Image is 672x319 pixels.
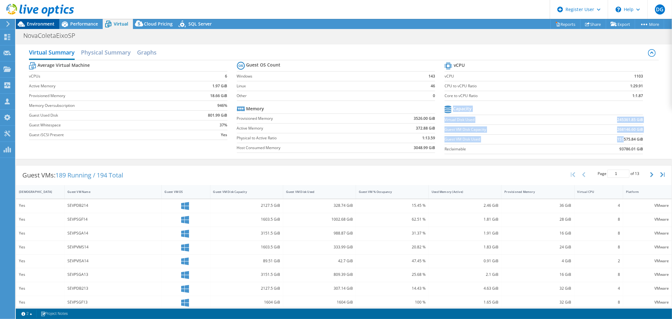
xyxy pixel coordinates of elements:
div: 1603.5 GiB [213,216,280,223]
span: DG [655,4,665,14]
b: 3048.99 GiB [414,145,435,151]
div: 1604 GiB [213,299,280,306]
span: Virtual [114,21,128,27]
b: 37% [220,122,227,128]
div: 2127.5 GiB [213,202,280,209]
div: [DEMOGRAPHIC_DATA] [19,190,54,194]
div: 20.82 % [359,244,426,251]
b: 1:29.91 [630,83,643,89]
label: Guest iSCSI Present [29,132,180,138]
div: 328.74 GiB [286,202,353,209]
div: 8 [577,244,620,251]
div: 16 GiB [504,230,571,237]
div: 42.7 GiB [286,258,353,264]
h2: Physical Summary [81,46,131,59]
b: 151575.84 GiB [617,136,643,142]
div: 4.63 GiB [432,285,498,292]
label: Guest VM Disk Used [445,136,570,142]
div: 4 GiB [504,258,571,264]
div: 4 [577,202,620,209]
div: Provisioned Memory [504,190,564,194]
div: 16 GiB [504,271,571,278]
label: Guest Used Disk [29,112,180,119]
div: Yes [19,244,61,251]
label: Active Memory [29,83,180,89]
div: SEVPSGF13 [67,299,158,306]
span: Cloud Pricing [144,21,173,27]
label: Active Memory [237,125,373,131]
div: Yes [19,202,61,209]
b: Average Virtual Machine [37,62,90,68]
div: 25.68 % [359,271,426,278]
span: 13 [635,171,639,176]
b: 3526.00 GiB [414,115,435,122]
label: CPU to vCPU Ratio [445,83,591,89]
b: 1.97 GiB [213,83,227,89]
div: 1.83 GiB [432,244,498,251]
a: 2 [17,310,37,318]
div: Guest VM % Occupancy [359,190,418,194]
b: 93786.01 GiB [619,146,643,152]
div: 8 [577,230,620,237]
label: Provisioned Memory [29,93,180,99]
div: Guest VM OS [164,190,199,194]
div: 988.87 GiB [286,230,353,237]
label: Other [237,93,409,99]
div: 62.51 % [359,216,426,223]
div: 28 GiB [504,216,571,223]
div: 31.37 % [359,230,426,237]
b: 946% [218,102,227,109]
a: Export [606,19,635,29]
div: SEVPDB214 [67,202,158,209]
div: 307.14 GiB [286,285,353,292]
div: 1.91 GiB [432,230,498,237]
label: Linux [237,83,409,89]
div: VMware [626,258,669,264]
h1: NovaColetaEixoSP [20,32,85,39]
div: 4 [577,285,620,292]
div: SEVPDB213 [67,285,158,292]
div: Platform [626,190,661,194]
b: 801.99 GiB [208,112,227,119]
b: 143 [428,73,435,79]
div: 100 % [359,299,426,306]
input: jump to page [607,170,629,178]
div: 32 GiB [504,285,571,292]
div: Yes [19,285,61,292]
label: vCPU [445,73,591,79]
div: Guest VMs: [16,165,129,185]
div: 0.91 GiB [432,258,498,264]
b: 245361.85 GiB [617,117,643,123]
div: SEVPVISA14 [67,258,158,264]
div: 47.45 % [359,258,426,264]
label: Guest VM Disk Capacity [445,126,570,133]
div: VMware [626,216,669,223]
a: More [635,19,664,29]
b: 372.88 GiB [416,125,435,131]
div: Yes [19,299,61,306]
div: 1002.68 GiB [286,216,353,223]
div: 32 GiB [504,299,571,306]
div: VMware [626,299,669,306]
b: Guest OS Count [246,62,281,68]
b: vCPU [454,62,465,68]
label: Provisioned Memory [237,115,373,122]
div: VMware [626,271,669,278]
a: Reports [550,19,581,29]
div: 2.1 GiB [432,271,498,278]
label: Reclaimable [445,146,570,152]
div: VMware [626,230,669,237]
div: SEVPVMS14 [67,244,158,251]
div: 2127.5 GiB [213,285,280,292]
div: 1604 GiB [286,299,353,306]
div: 15.45 % [359,202,426,209]
div: 8 [577,299,620,306]
a: Share [580,19,606,29]
b: 1103 [634,73,643,79]
div: Yes [19,258,61,264]
div: 36 GiB [504,202,571,209]
div: 8 [577,216,620,223]
span: Performance [70,21,98,27]
label: Core to vCPU Ratio [445,93,591,99]
label: Guest Whitespace [29,122,180,128]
